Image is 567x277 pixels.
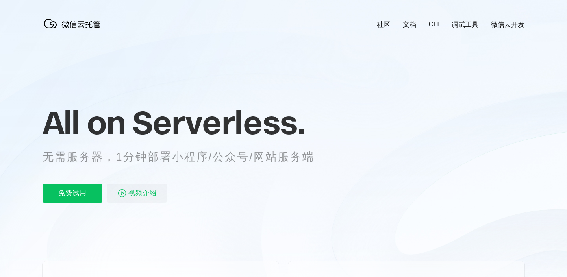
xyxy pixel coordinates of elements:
a: CLI [429,20,439,28]
span: All on [43,103,125,142]
img: 微信云托管 [43,16,106,31]
a: 微信云开发 [491,20,524,29]
img: video_play.svg [117,188,127,198]
span: Serverless. [132,103,305,142]
p: 无需服务器，1分钟部署小程序/公众号/网站服务端 [43,149,329,165]
a: 微信云托管 [43,26,106,33]
p: 免费试用 [43,184,102,203]
a: 社区 [377,20,390,29]
a: 调试工具 [452,20,478,29]
a: 文档 [403,20,416,29]
span: 视频介绍 [128,184,157,203]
